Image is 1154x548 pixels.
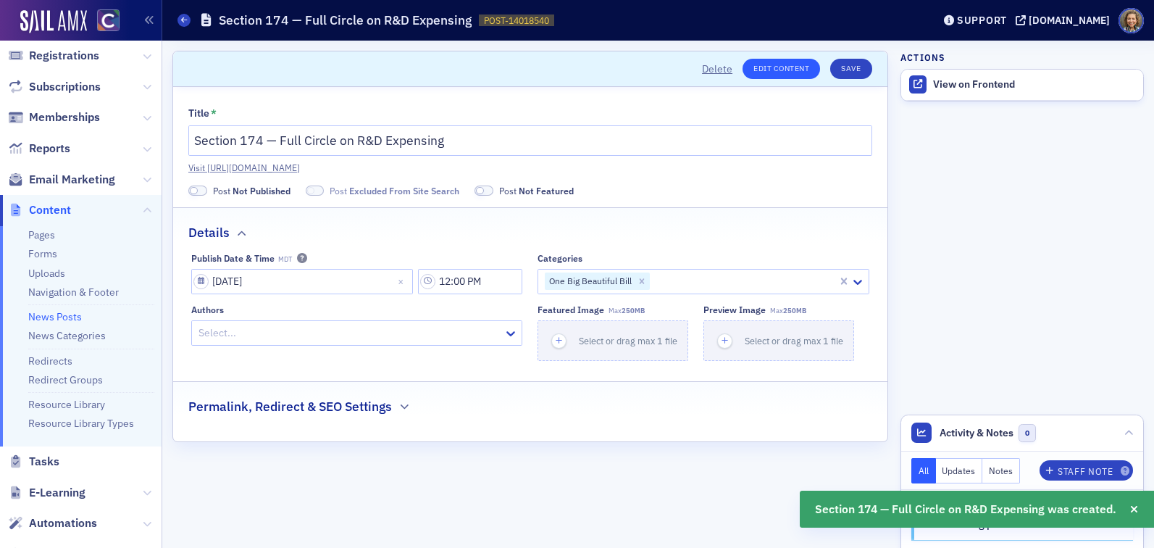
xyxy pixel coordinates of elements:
span: POST-14018540 [484,14,549,27]
a: Navigation & Footer [28,286,119,299]
span: Reports [29,141,70,157]
span: MDT [278,255,292,264]
a: Subscriptions [8,79,101,95]
abbr: This field is required [211,107,217,120]
a: Email Marketing [8,172,115,188]
span: Post [330,184,459,197]
a: News Posts [28,310,82,323]
button: Staff Note [1040,460,1133,481]
span: Select or drag max 1 file [579,335,677,346]
h1: Section 174 — Full Circle on R&D Expensing [219,12,472,29]
div: Featured Image [538,304,604,315]
div: One Big Beautiful Bill [545,273,634,290]
div: Support [957,14,1007,27]
a: View on Frontend [901,70,1143,100]
div: View on Frontend [933,78,1136,91]
a: Resource Library Types [28,417,134,430]
a: Uploads [28,267,65,280]
a: News Categories [28,329,106,342]
span: Excluded From Site Search [306,186,325,196]
img: SailAMX [97,9,120,32]
span: Not Published [188,186,207,196]
div: Categories [538,253,582,264]
div: Staff Note [1058,468,1113,476]
span: Excluded From Site Search [349,185,459,196]
span: Tasks [29,454,59,470]
span: Max [770,306,806,315]
a: Automations [8,515,97,531]
span: Max [609,306,645,315]
a: Forms [28,247,57,260]
a: Memberships [8,109,100,125]
button: Updates [936,458,983,483]
div: Preview image [703,304,766,315]
span: Post [213,184,290,197]
span: E-Learning [29,485,85,501]
a: Visit [URL][DOMAIN_NAME] [188,161,872,174]
span: Select or drag max 1 file [745,335,843,346]
div: Authors [191,304,224,315]
h2: Permalink, Redirect & SEO Settings [188,397,392,416]
div: [DOMAIN_NAME] [1029,14,1110,27]
a: Tasks [8,454,59,470]
a: Redirect Groups [28,373,103,386]
span: Registrations [29,48,99,64]
button: [DOMAIN_NAME] [1016,15,1115,25]
h2: Details [188,223,230,242]
span: Section 174 — Full Circle on R&D Expensing was created. [815,501,1116,518]
a: Edit Content [743,59,820,79]
input: MM/DD/YYYY [191,269,413,294]
button: Select or drag max 1 file [703,320,854,361]
button: Close [393,269,413,294]
a: Redirects [28,354,72,368]
span: 250MB [622,306,645,315]
div: Remove One Big Beautiful Bill [634,273,650,290]
button: Select or drag max 1 file [538,320,688,361]
button: Save [830,59,871,79]
input: 00:00 AM [418,269,523,294]
button: All [911,458,936,483]
a: Content [8,202,71,218]
a: Resource Library [28,398,105,411]
span: Not Featured [474,186,493,196]
button: Delete [702,62,732,77]
span: Not Published [233,185,290,196]
h4: Actions [900,51,945,64]
span: Not Featured [519,185,574,196]
a: Reports [8,141,70,157]
div: Publish Date & Time [191,253,275,264]
span: Profile [1119,8,1144,33]
span: Post [499,184,574,197]
span: Email Marketing [29,172,115,188]
span: Activity & Notes [940,425,1013,441]
div: Title [188,107,209,120]
span: Memberships [29,109,100,125]
a: Pages [28,228,55,241]
a: Registrations [8,48,99,64]
img: SailAMX [20,10,87,33]
a: View Homepage [87,9,120,34]
span: Automations [29,515,97,531]
span: Content [29,202,71,218]
span: 0 [1019,424,1037,442]
span: Subscriptions [29,79,101,95]
span: 250MB [783,306,806,315]
button: Notes [982,458,1020,483]
a: E-Learning [8,485,85,501]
